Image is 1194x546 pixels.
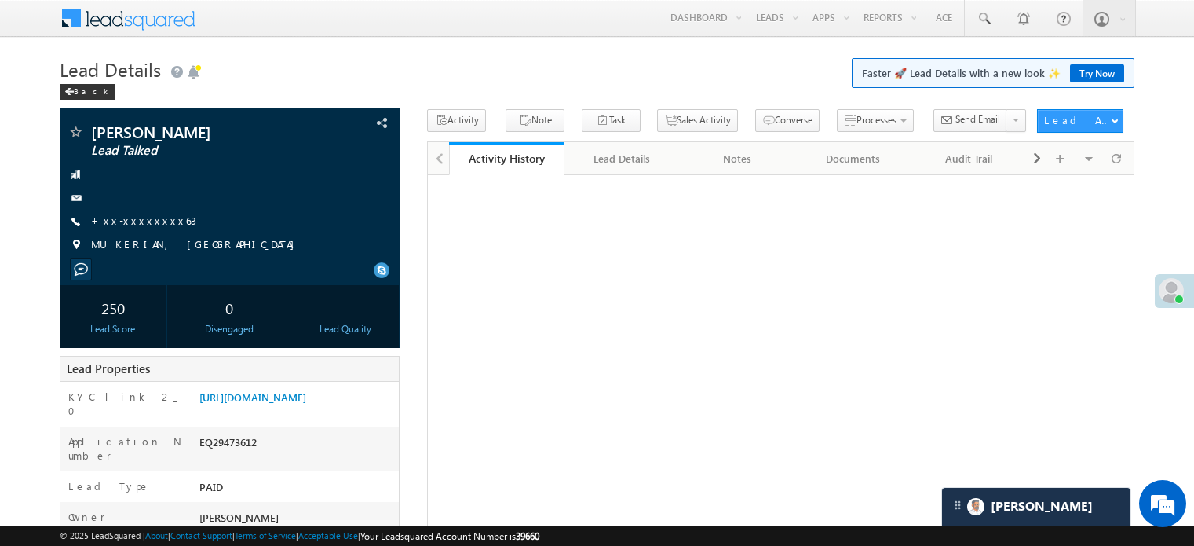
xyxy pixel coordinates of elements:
[60,84,115,100] div: Back
[427,109,486,132] button: Activity
[68,434,183,463] label: Application Number
[657,109,738,132] button: Sales Activity
[60,529,539,544] span: © 2025 LeadSquared | | | | |
[582,109,641,132] button: Task
[837,109,914,132] button: Processes
[516,530,539,542] span: 39660
[693,149,782,168] div: Notes
[60,57,161,82] span: Lead Details
[941,487,1131,526] div: carter-dragCarter[PERSON_NAME]
[755,109,820,132] button: Converse
[91,143,301,159] span: Lead Talked
[195,479,399,501] div: PAID
[235,530,296,541] a: Terms of Service
[68,510,105,524] label: Owner
[180,322,279,336] div: Disengaged
[91,214,196,227] a: +xx-xxxxxxxx63
[64,293,162,322] div: 250
[64,322,162,336] div: Lead Score
[296,293,395,322] div: --
[170,530,232,541] a: Contact Support
[991,499,1093,514] span: Carter
[461,151,553,166] div: Activity History
[933,109,1007,132] button: Send Email
[1044,113,1111,127] div: Lead Actions
[967,498,984,515] img: Carter
[449,142,564,175] a: Activity History
[564,142,680,175] a: Lead Details
[195,434,399,456] div: EQ29473612
[91,124,301,140] span: [PERSON_NAME]
[180,293,279,322] div: 0
[296,322,395,336] div: Lead Quality
[955,112,1000,126] span: Send Email
[809,149,897,168] div: Documents
[360,530,539,542] span: Your Leadsquared Account Number is
[298,530,358,541] a: Acceptable Use
[199,511,279,524] span: [PERSON_NAME]
[856,114,896,126] span: Processes
[1070,64,1124,82] a: Try Now
[60,83,123,97] a: Back
[577,149,666,168] div: Lead Details
[951,499,964,511] img: carter-drag
[68,479,150,493] label: Lead Type
[862,65,1124,81] span: Faster 🚀 Lead Details with a new look ✨
[145,530,168,541] a: About
[1037,109,1123,133] button: Lead Actions
[67,361,150,376] span: Lead Properties
[199,390,306,404] a: [URL][DOMAIN_NAME]
[91,237,302,253] span: MUKERIAN, [GEOGRAPHIC_DATA]
[506,109,564,132] button: Note
[796,142,911,175] a: Documents
[925,149,1013,168] div: Audit Trail
[681,142,796,175] a: Notes
[68,390,183,418] label: KYC link 2_0
[912,142,1028,175] a: Audit Trail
